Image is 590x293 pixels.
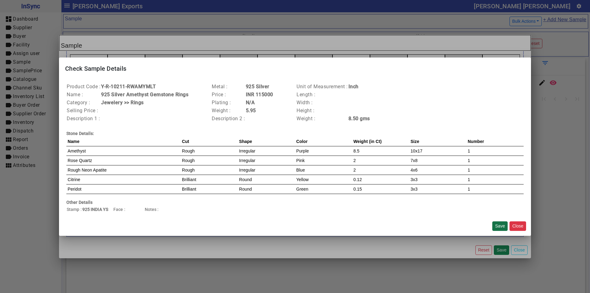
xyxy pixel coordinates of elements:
td: Round [238,184,295,194]
td: 1 [466,156,524,165]
td: Irregular [238,146,295,156]
td: 0.12 [352,175,409,184]
td: Plating : [211,99,246,107]
td: 1 [466,175,524,184]
td: 3x3 [409,175,466,184]
b: 925 INDIA YS [82,207,108,212]
td: 10x17 [409,146,466,156]
b: Other Details [66,200,92,205]
th: Name [66,137,181,146]
td: 7x8 [409,156,466,165]
button: Save [492,221,508,231]
td: Unit of Measurement : [296,83,348,91]
td: Yellow [295,175,352,184]
th: Color [295,137,352,146]
b: Y-R-10211-RWAMYMLT [101,84,156,89]
mat-card-title: Check Sample Details [59,57,531,80]
b: 925 Silver [246,84,269,89]
b: Jewelery >> Rings [101,100,144,105]
td: Description 2 : [211,115,246,123]
b: Stone Details: [66,131,94,136]
td: 0.15 [352,184,409,194]
td: Brilliant [181,175,238,184]
b: 8.50 gms [348,116,370,121]
td: Weight : [296,115,348,123]
td: Irregular [238,165,295,175]
th: Cut [181,137,238,146]
td: Brilliant [181,184,238,194]
td: Citrine [66,175,181,184]
td: 2 [352,156,409,165]
td: Product Code : [66,83,101,91]
td: 3x3 [409,184,466,194]
b: Inch [348,84,359,89]
td: Rough [181,146,238,156]
button: Close [509,221,526,231]
td: Irregular [238,156,295,165]
td: Rough [181,165,238,175]
td: Metal : [211,83,246,91]
b: INR 115000 [246,92,273,97]
td: Rose Quartz [66,156,181,165]
th: Number [466,137,524,146]
b: N/A [246,100,255,105]
td: Blue [295,165,352,175]
th: Weight (in Ct) [352,137,409,146]
b: 5.95 [246,108,256,113]
td: Rough Neon Apatite [66,165,181,175]
b: 925 Silver Amethyst Gemstone Rings [101,92,188,97]
td: Amethyst [66,146,181,156]
td: 2 [352,165,409,175]
td: Length : [296,91,348,99]
td: Weight : [211,107,246,115]
td: Height : [296,107,348,115]
td: Face : [113,206,129,213]
td: Description 1 : [66,115,101,123]
th: Shape [238,137,295,146]
td: Width : [296,99,348,107]
td: 1 [466,146,524,156]
td: Round [238,175,295,184]
td: Selling Price : [66,107,101,115]
td: 8.5 [352,146,409,156]
td: Rough [181,156,238,165]
td: 1 [466,184,524,194]
td: 4x6 [409,165,466,175]
td: Notes : [144,206,160,213]
td: Pink [295,156,352,165]
td: Name : [66,91,101,99]
td: Stamp : [66,206,82,213]
td: Category : [66,99,101,107]
th: Size [409,137,466,146]
td: Green [295,184,352,194]
td: 1 [466,165,524,175]
td: Peridot [66,184,181,194]
td: Price : [211,91,246,99]
td: Purple [295,146,352,156]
